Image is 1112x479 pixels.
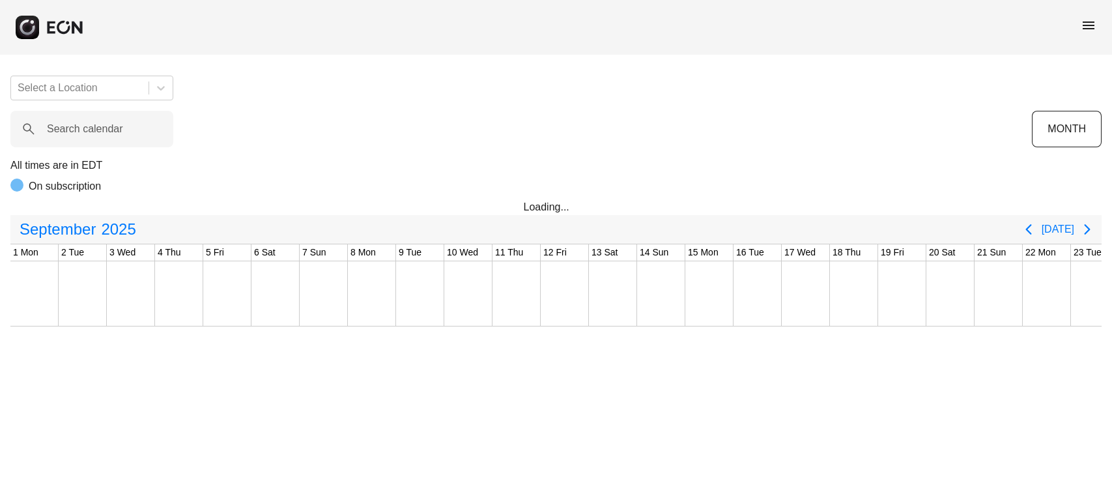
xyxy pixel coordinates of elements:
div: 20 Sat [926,244,958,261]
div: 15 Mon [685,244,721,261]
div: 4 Thu [155,244,184,261]
label: Search calendar [47,121,123,137]
p: All times are in EDT [10,158,1102,173]
div: 14 Sun [637,244,671,261]
div: 23 Tue [1071,244,1104,261]
div: 2 Tue [59,244,87,261]
div: 16 Tue [734,244,767,261]
div: Loading... [524,199,589,215]
div: 9 Tue [396,244,424,261]
span: 2025 [98,216,138,242]
p: On subscription [29,179,101,194]
div: 13 Sat [589,244,620,261]
div: 1 Mon [10,244,41,261]
button: [DATE] [1042,218,1074,241]
div: 17 Wed [782,244,818,261]
div: 11 Thu [492,244,526,261]
span: menu [1081,18,1096,33]
div: 6 Sat [251,244,278,261]
button: MONTH [1032,111,1102,147]
div: 3 Wed [107,244,138,261]
button: Next page [1074,216,1100,242]
div: 18 Thu [830,244,863,261]
span: September [17,216,98,242]
div: 19 Fri [878,244,907,261]
div: 7 Sun [300,244,329,261]
div: 5 Fri [203,244,227,261]
div: 10 Wed [444,244,481,261]
div: 12 Fri [541,244,569,261]
button: September2025 [12,216,144,242]
div: 21 Sun [975,244,1008,261]
div: 22 Mon [1023,244,1059,261]
button: Previous page [1016,216,1042,242]
div: 8 Mon [348,244,378,261]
